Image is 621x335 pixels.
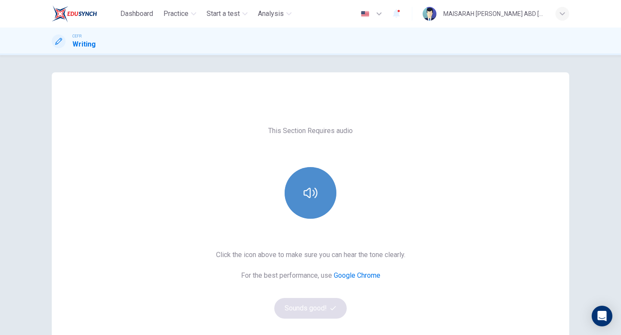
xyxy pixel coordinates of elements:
span: Analysis [258,9,284,19]
img: EduSynch logo [52,5,97,22]
a: Google Chrome [334,271,380,279]
span: Start a test [207,9,240,19]
button: Analysis [254,6,295,22]
span: CEFR [72,33,82,39]
a: EduSynch logo [52,5,117,22]
span: Dashboard [120,9,153,19]
button: Practice [160,6,200,22]
img: Profile picture [423,7,436,21]
div: Open Intercom Messenger [592,306,612,326]
button: Start a test [203,6,251,22]
h6: Click the icon above to make sure you can hear the tone clearly. [216,250,405,260]
img: en [360,11,370,17]
span: Practice [163,9,188,19]
h6: This Section Requires audio [268,126,353,136]
h1: Writing [72,39,96,50]
h6: For the best performance, use [241,270,380,281]
div: MAISARAH [PERSON_NAME] ABD [PERSON_NAME] [443,9,545,19]
button: Dashboard [117,6,157,22]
